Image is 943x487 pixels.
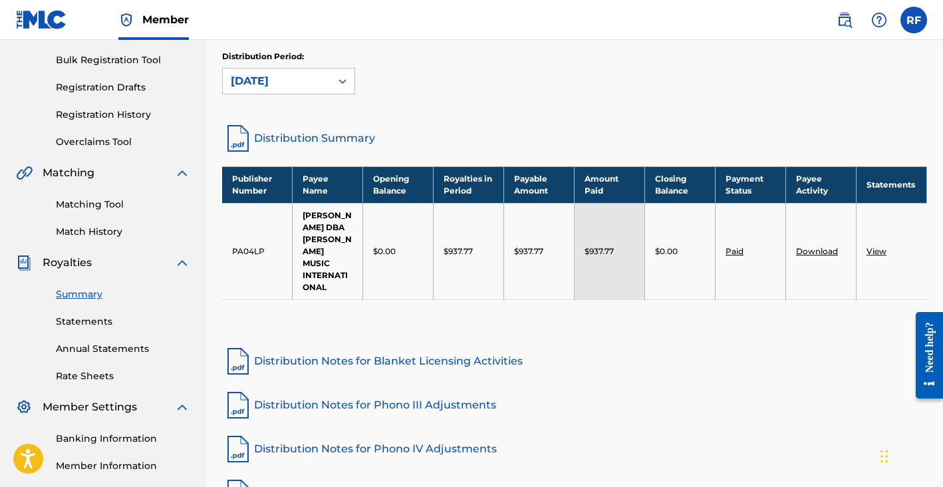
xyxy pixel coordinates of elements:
img: help [871,12,887,28]
a: Download [796,246,838,256]
iframe: Resource Center [906,298,943,412]
img: pdf [222,433,254,465]
a: Distribution Summary [222,122,927,154]
a: Member Information [56,459,190,473]
img: Matching [16,165,33,181]
a: Summary [56,287,190,301]
a: Statements [56,315,190,329]
img: MLC Logo [16,10,67,29]
a: Match History [56,225,190,239]
p: Distribution Period: [222,51,355,63]
a: Rate Sheets [56,369,190,383]
span: Royalties [43,255,92,271]
th: Publisher Number [222,166,293,203]
td: [PERSON_NAME] DBA [PERSON_NAME] MUSIC INTERNATIONAL [293,203,363,299]
td: PA04LP [222,203,293,299]
img: expand [174,399,190,415]
a: Annual Statements [56,342,190,356]
th: Payee Activity [786,166,857,203]
th: Payable Amount [504,166,575,203]
img: Top Rightsholder [118,12,134,28]
img: Member Settings [16,399,32,415]
img: distribution-summary-pdf [222,122,254,154]
div: User Menu [900,7,927,33]
a: Distribution Notes for Blanket Licensing Activities [222,345,927,377]
img: expand [174,165,190,181]
div: Drag [880,436,888,476]
th: Payment Status [716,166,786,203]
p: $0.00 [655,245,678,257]
span: Matching [43,165,94,181]
th: Statements [856,166,926,203]
th: Amount Paid [575,166,645,203]
th: Royalties in Period [434,166,504,203]
a: Bulk Registration Tool [56,53,190,67]
a: View [867,246,886,256]
a: Registration History [56,108,190,122]
div: Help [866,7,892,33]
p: $937.77 [444,245,473,257]
th: Payee Name [293,166,363,203]
p: $0.00 [373,245,396,257]
th: Closing Balance [645,166,716,203]
a: Banking Information [56,432,190,446]
img: expand [174,255,190,271]
img: Royalties [16,255,32,271]
p: $937.77 [514,245,543,257]
p: $937.77 [585,245,614,257]
span: Member Settings [43,399,137,415]
div: [DATE] [231,73,323,89]
span: Member [142,12,189,27]
img: search [837,12,853,28]
img: pdf [222,345,254,377]
a: Distribution Notes for Phono III Adjustments [222,389,927,421]
img: pdf [222,389,254,421]
a: Public Search [831,7,858,33]
a: Overclaims Tool [56,135,190,149]
th: Opening Balance [363,166,434,203]
a: Distribution Notes for Phono IV Adjustments [222,433,927,465]
a: Paid [726,246,743,256]
a: Registration Drafts [56,81,190,94]
iframe: Chat Widget [876,423,943,487]
a: Matching Tool [56,198,190,212]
